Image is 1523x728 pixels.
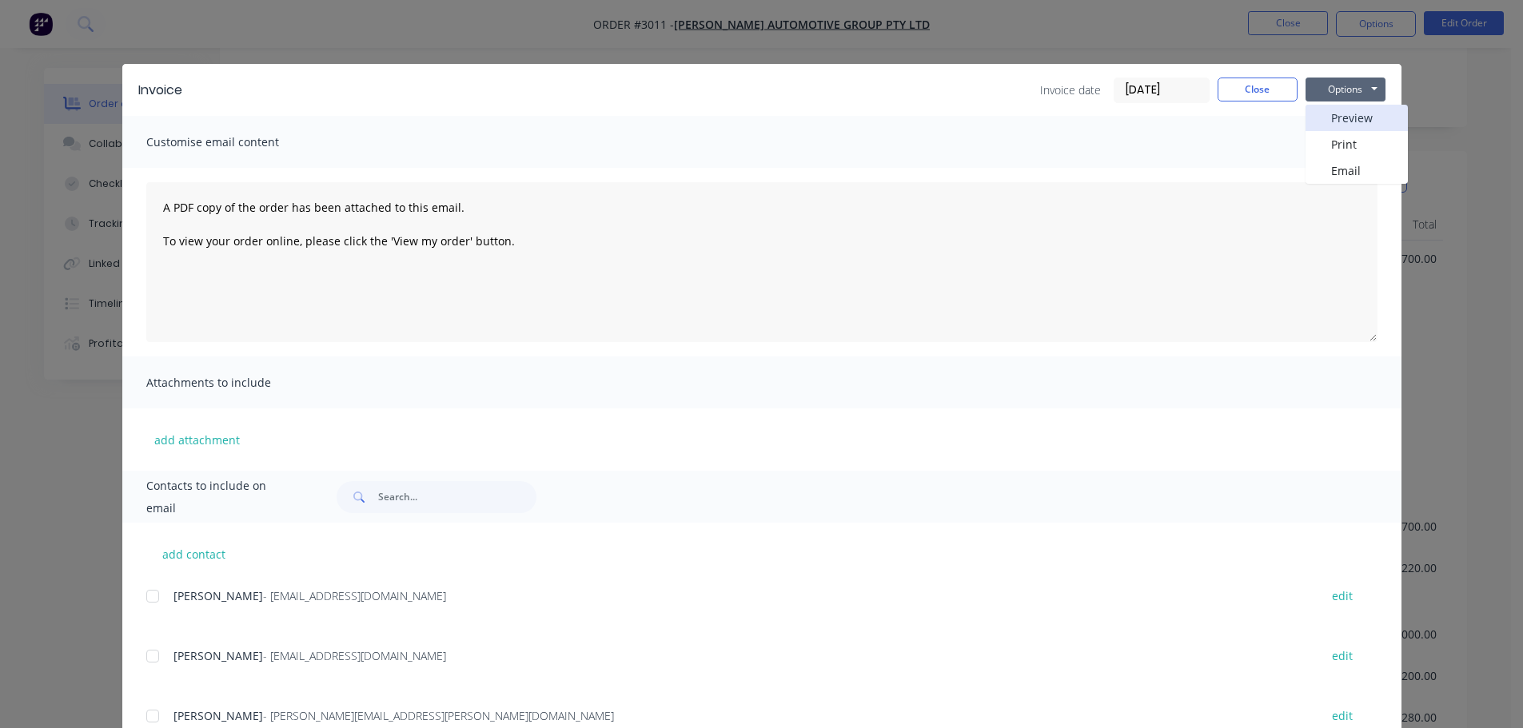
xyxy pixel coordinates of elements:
[1218,78,1298,101] button: Close
[146,131,322,153] span: Customise email content
[173,708,263,723] span: [PERSON_NAME]
[146,372,322,394] span: Attachments to include
[263,588,446,603] span: - [EMAIL_ADDRESS][DOMAIN_NAME]
[1306,131,1408,157] button: Print
[1306,105,1408,131] button: Preview
[146,542,242,566] button: add contact
[1322,705,1362,726] button: edit
[1306,157,1408,184] button: Email
[263,648,446,663] span: - [EMAIL_ADDRESS][DOMAIN_NAME]
[146,428,248,452] button: add attachment
[378,481,536,513] input: Search...
[1322,585,1362,607] button: edit
[1322,645,1362,666] button: edit
[1306,78,1385,101] button: Options
[173,588,263,603] span: [PERSON_NAME]
[263,708,614,723] span: - [PERSON_NAME][EMAIL_ADDRESS][PERSON_NAME][DOMAIN_NAME]
[173,648,263,663] span: [PERSON_NAME]
[138,81,182,100] div: Invoice
[146,182,1377,342] textarea: A PDF copy of the order has been attached to this email. To view your order online, please click ...
[146,475,297,519] span: Contacts to include on email
[1040,82,1101,98] span: Invoice date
